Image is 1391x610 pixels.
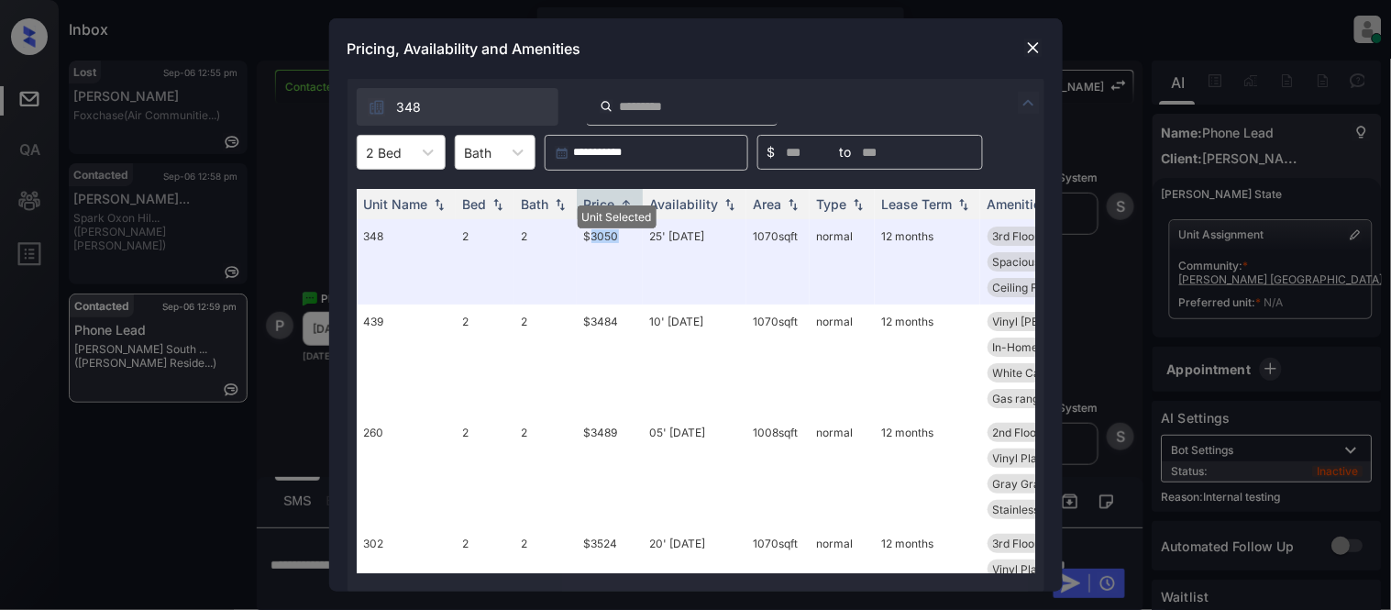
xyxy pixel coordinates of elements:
[721,198,739,211] img: sorting
[993,426,1042,439] span: 2nd Floor
[993,477,1086,491] span: Gray Granite Co...
[329,18,1063,79] div: Pricing, Availability and Amenities
[849,198,867,211] img: sorting
[364,196,428,212] div: Unit Name
[810,305,875,416] td: normal
[988,196,1049,212] div: Amenities
[577,305,643,416] td: $3484
[600,98,613,115] img: icon-zuma
[1024,39,1043,57] img: close
[514,219,577,305] td: 2
[810,219,875,305] td: normal
[584,196,615,212] div: Price
[643,305,746,416] td: 10' [DATE]
[430,198,448,211] img: sorting
[754,196,782,212] div: Area
[456,305,514,416] td: 2
[357,416,456,527] td: 260
[993,315,1119,328] span: Vinyl [PERSON_NAME]...
[993,503,1077,516] span: Stainless Steel...
[643,219,746,305] td: 25' [DATE]
[993,255,1076,269] span: Spacious Closet
[810,416,875,527] td: normal
[397,97,422,117] span: 348
[993,229,1040,243] span: 3rd Floor
[746,219,810,305] td: 1070 sqft
[577,219,643,305] td: $3050
[882,196,953,212] div: Lease Term
[357,219,456,305] td: 348
[955,198,973,211] img: sorting
[875,305,980,416] td: 12 months
[643,416,746,527] td: 05' [DATE]
[1018,92,1040,114] img: icon-zuma
[875,219,980,305] td: 12 months
[993,340,1092,354] span: In-Home Washer ...
[357,305,456,416] td: 439
[993,281,1051,294] span: Ceiling Fan
[817,196,847,212] div: Type
[514,305,577,416] td: 2
[514,416,577,527] td: 2
[767,142,776,162] span: $
[784,198,802,211] img: sorting
[456,416,514,527] td: 2
[993,537,1040,550] span: 3rd Floor
[993,366,1072,380] span: White Cabinets
[840,142,852,162] span: to
[463,196,487,212] div: Bed
[368,98,386,116] img: icon-zuma
[489,198,507,211] img: sorting
[456,219,514,305] td: 2
[993,392,1046,405] span: Gas range
[746,305,810,416] td: 1070 sqft
[650,196,719,212] div: Availability
[551,198,569,211] img: sorting
[993,451,1078,465] span: Vinyl Plank - N...
[522,196,549,212] div: Bath
[617,197,635,211] img: sorting
[993,562,1078,576] span: Vinyl Plank - N...
[875,416,980,527] td: 12 months
[577,416,643,527] td: $3489
[746,416,810,527] td: 1008 sqft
